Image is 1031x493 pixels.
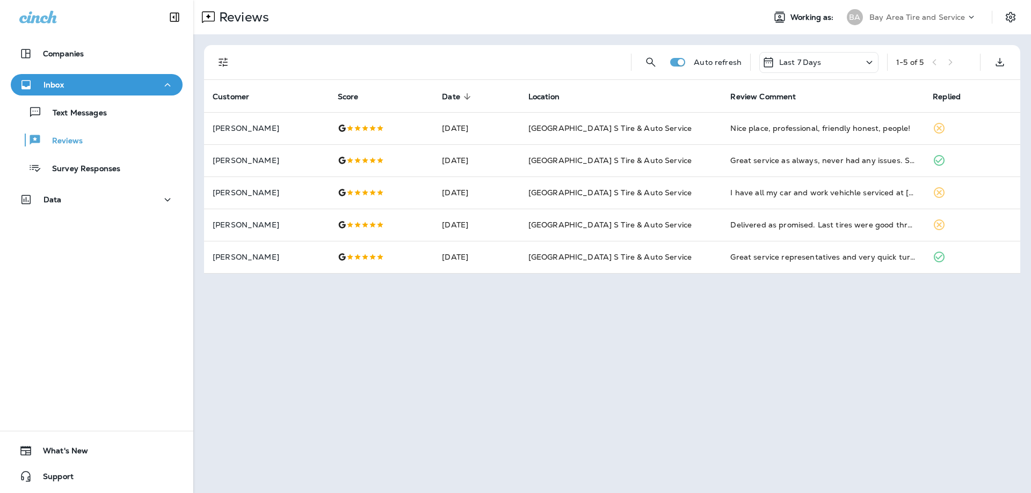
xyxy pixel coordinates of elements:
[730,155,916,166] div: Great service as always, never had any issues. Staff are very welcoming always explaining any que...
[42,108,107,119] p: Text Messages
[933,92,975,101] span: Replied
[338,92,359,101] span: Score
[790,13,836,22] span: Working as:
[528,92,560,101] span: Location
[43,195,62,204] p: Data
[640,51,662,73] button: Search Reviews
[43,80,64,89] p: Inbox
[433,112,519,144] td: [DATE]
[442,92,460,101] span: Date
[215,9,269,25] p: Reviews
[11,440,183,461] button: What's New
[338,92,373,101] span: Score
[442,92,474,101] span: Date
[213,188,321,197] p: [PERSON_NAME]
[1001,8,1020,27] button: Settings
[896,58,924,67] div: 1 - 5 of 5
[11,43,183,64] button: Companies
[528,123,692,133] span: [GEOGRAPHIC_DATA] S Tire & Auto Service
[847,9,863,25] div: BA
[11,129,183,151] button: Reviews
[730,187,916,198] div: I have all my car and work vehichle serviced at Bay Area Tire. They have great service. Very prof...
[694,58,742,67] p: Auto refresh
[213,92,249,101] span: Customer
[11,101,183,123] button: Text Messages
[11,74,183,95] button: Inbox
[213,156,321,165] p: [PERSON_NAME]
[11,466,183,487] button: Support
[933,92,961,101] span: Replied
[869,13,965,21] p: Bay Area Tire and Service
[528,156,692,165] span: [GEOGRAPHIC_DATA] S Tire & Auto Service
[730,219,916,230] div: Delivered as promised. Last tires were good thru 60k miles, put a new set of same on !
[433,144,519,176] td: [DATE]
[213,124,321,133] p: [PERSON_NAME]
[433,209,519,241] td: [DATE]
[730,123,916,134] div: Nice place, professional, friendly honest, people!
[213,253,321,261] p: [PERSON_NAME]
[528,188,692,197] span: [GEOGRAPHIC_DATA] S Tire & Auto Service
[32,446,88,459] span: What's New
[43,49,84,58] p: Companies
[433,241,519,273] td: [DATE]
[730,92,796,101] span: Review Comment
[528,220,692,230] span: [GEOGRAPHIC_DATA] S Tire & Auto Service
[989,51,1011,73] button: Export as CSV
[159,6,190,28] button: Collapse Sidebar
[213,51,234,73] button: Filters
[730,92,810,101] span: Review Comment
[41,136,83,146] p: Reviews
[11,157,183,179] button: Survey Responses
[528,252,692,262] span: [GEOGRAPHIC_DATA] S Tire & Auto Service
[32,472,74,485] span: Support
[41,164,120,174] p: Survey Responses
[433,176,519,209] td: [DATE]
[11,189,183,210] button: Data
[213,220,321,229] p: [PERSON_NAME]
[730,252,916,262] div: Great service representatives and very quick turn around on my vehicles tire replacement and alig...
[213,92,263,101] span: Customer
[528,92,573,101] span: Location
[779,58,822,67] p: Last 7 Days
